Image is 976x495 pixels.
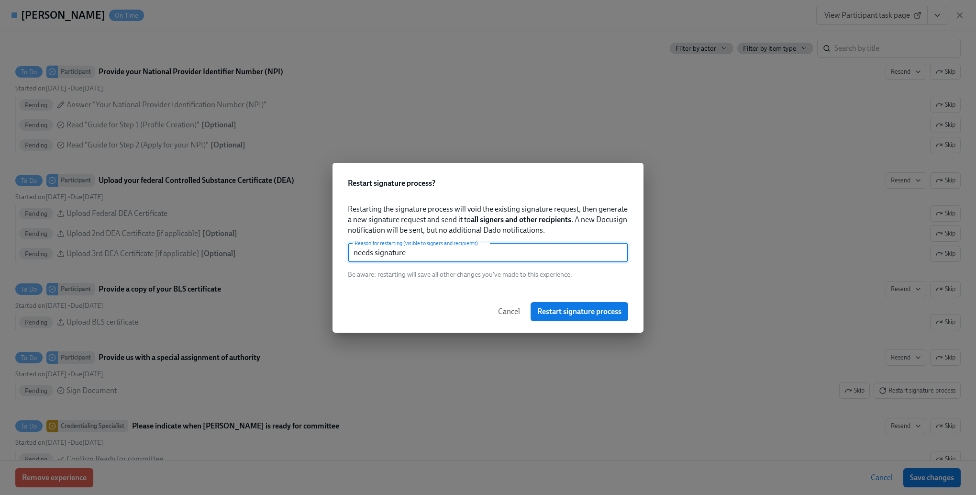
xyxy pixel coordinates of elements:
h2: Restart signature process ? [348,178,628,189]
span: Restart signature process [537,307,621,316]
span: Cancel [498,307,520,316]
strong: all signers and other recipients [471,215,571,224]
button: Restart signature process [531,302,628,321]
button: Cancel [491,302,527,321]
span: Be aware : restarting will save all other changes you've made to this experience . [348,270,572,279]
span: Restarting the signature process will void the existing signature request, then generate a new si... [348,204,628,236]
